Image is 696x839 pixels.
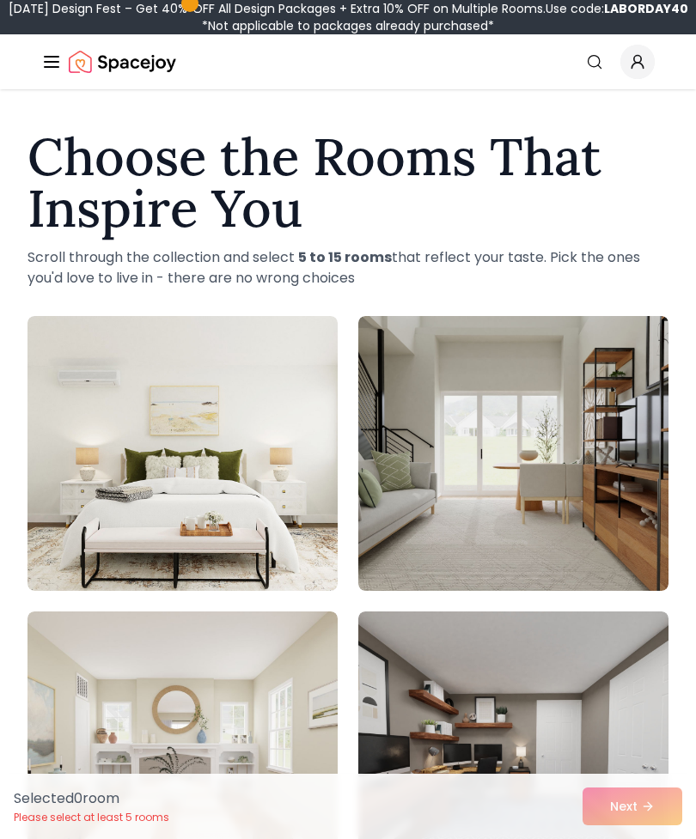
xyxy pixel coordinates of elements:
strong: 5 to 15 rooms [298,247,392,267]
p: Selected 0 room [14,788,169,809]
p: Scroll through the collection and select that reflect your taste. Pick the ones you'd love to liv... [27,247,669,289]
img: Room room-1 [27,316,338,591]
a: Spacejoy [69,45,176,79]
img: Spacejoy Logo [69,45,176,79]
h1: Choose the Rooms That Inspire You [27,131,669,234]
p: Please select at least 5 rooms [14,811,169,824]
span: *Not applicable to packages already purchased* [202,17,494,34]
nav: Global [41,34,655,89]
img: Room room-2 [358,316,669,591]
